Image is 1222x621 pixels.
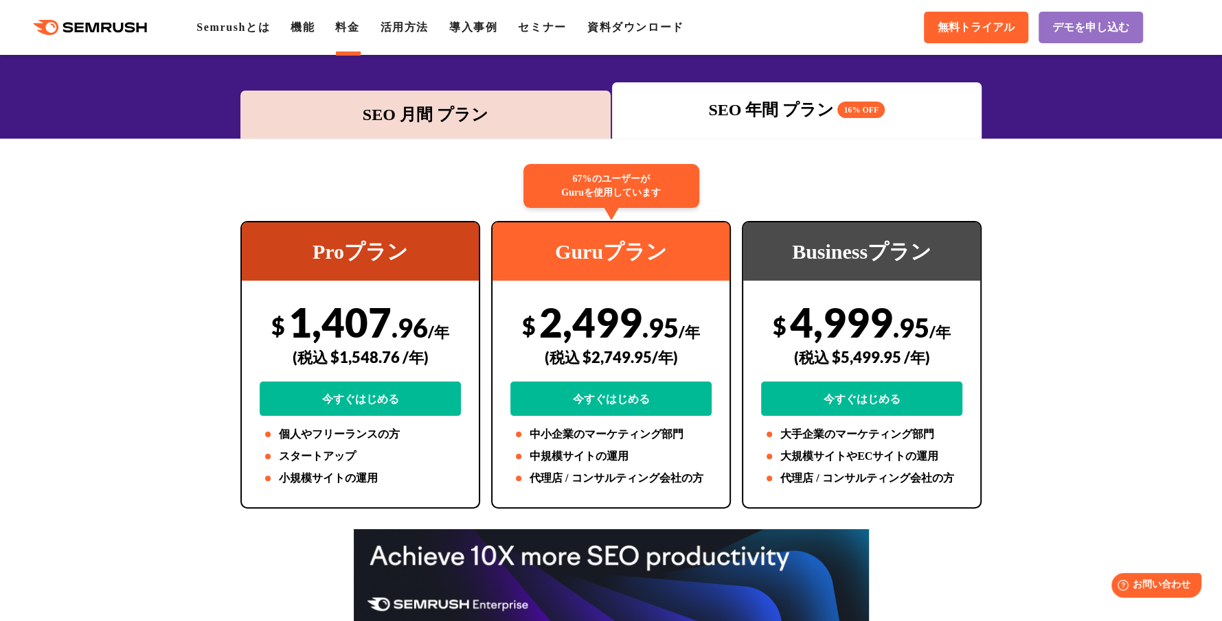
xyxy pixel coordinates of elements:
li: 個人やフリーランスの方 [260,426,461,443]
div: SEO 年間 プラン [619,97,975,122]
li: 大手企業のマーケティング部門 [761,426,962,443]
div: Guruプラン [493,222,729,281]
li: 中規模サイトの運用 [510,448,712,465]
span: $ [773,312,787,340]
a: 料金 [335,21,359,33]
li: 大規模サイトやECサイトの運用 [761,448,962,465]
span: デモを申し込む [1052,21,1129,35]
div: Businessプラン [743,222,980,281]
div: (税込 $5,499.95 /年) [761,333,962,382]
div: 67%のユーザーが Guruを使用しています [523,164,699,208]
div: 4,999 [761,298,962,416]
a: 機能 [291,21,315,33]
span: 16% OFF [837,102,885,118]
span: /年 [428,323,449,341]
a: デモを申し込む [1039,12,1143,43]
div: (税込 $1,548.76 /年) [260,333,461,382]
span: $ [271,312,285,340]
span: /年 [929,323,951,341]
li: 中小企業のマーケティング部門 [510,426,712,443]
a: 今すぐはじめる [260,382,461,416]
li: 小規模サイトの運用 [260,470,461,487]
a: セミナー [518,21,566,33]
a: 今すぐはじめる [761,382,962,416]
span: $ [522,312,536,340]
iframe: Help widget launcher [1100,567,1207,606]
a: 活用方法 [381,21,429,33]
a: 資料ダウンロード [587,21,684,33]
a: 今すぐはじめる [510,382,712,416]
div: (税込 $2,749.95/年) [510,333,712,382]
li: 代理店 / コンサルティング会社の方 [510,470,712,487]
div: 1,407 [260,298,461,416]
a: 導入事例 [449,21,497,33]
span: .95 [642,312,679,343]
span: /年 [679,323,700,341]
span: 無料トライアル [938,21,1015,35]
div: SEO 月間 プラン [247,102,604,127]
div: Proプラン [242,222,479,281]
a: Semrushとは [196,21,270,33]
div: 2,499 [510,298,712,416]
a: 無料トライアル [924,12,1028,43]
li: 代理店 / コンサルティング会社の方 [761,470,962,487]
span: .96 [392,312,428,343]
span: .95 [893,312,929,343]
li: スタートアップ [260,448,461,465]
